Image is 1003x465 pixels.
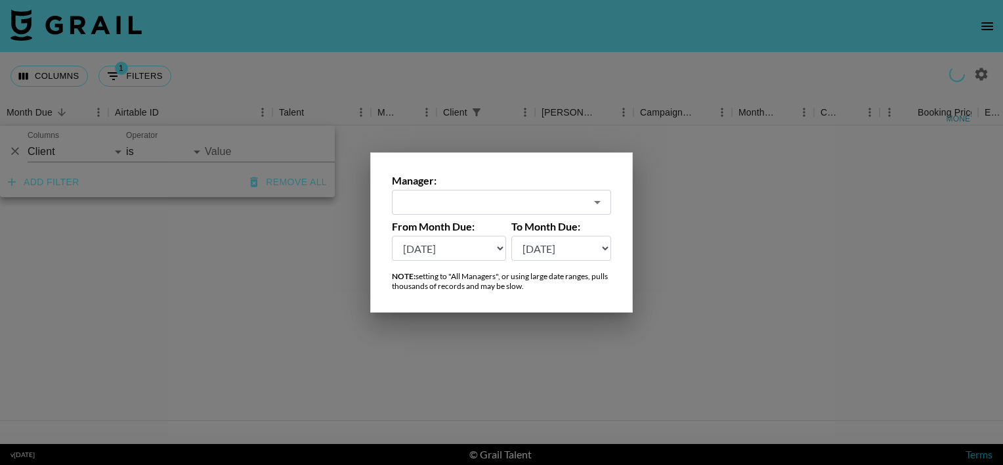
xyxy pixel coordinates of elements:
div: setting to "All Managers", or using large date ranges, pulls thousands of records and may be slow. [392,271,611,291]
label: From Month Due: [392,220,506,233]
button: Open [588,193,607,211]
label: Manager: [392,174,611,187]
label: To Month Due: [511,220,612,233]
strong: NOTE: [392,271,416,281]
